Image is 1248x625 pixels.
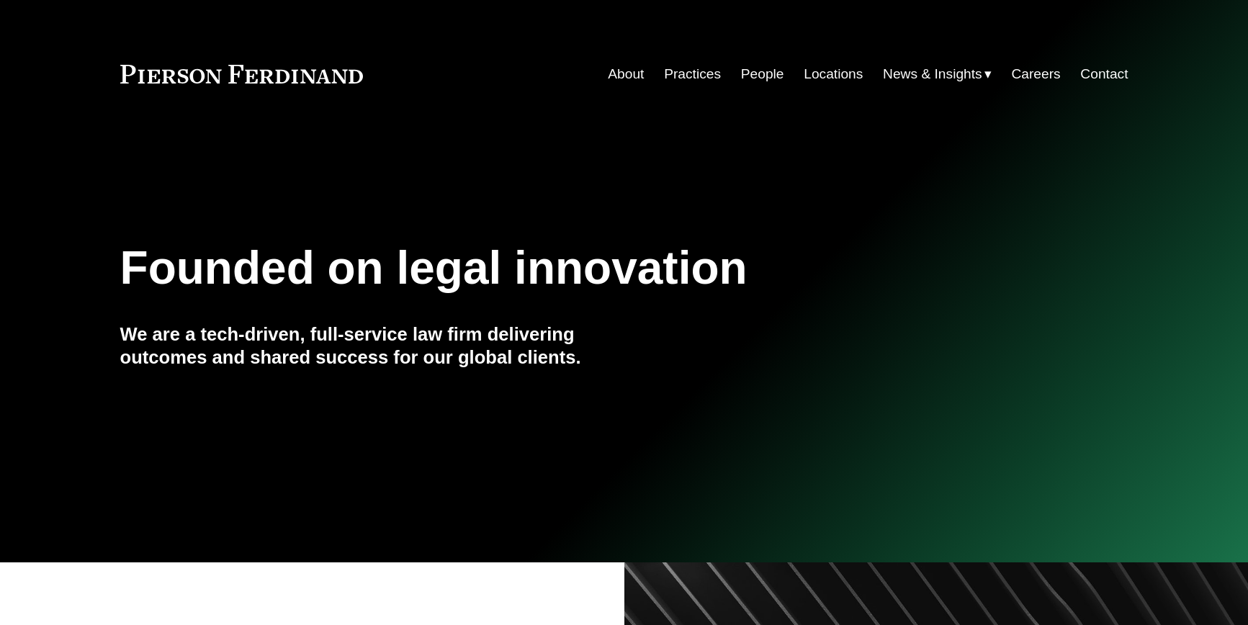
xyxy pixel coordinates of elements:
h1: Founded on legal innovation [120,242,961,294]
a: Contact [1080,60,1128,88]
h4: We are a tech-driven, full-service law firm delivering outcomes and shared success for our global... [120,323,624,369]
a: People [741,60,784,88]
a: folder dropdown [883,60,992,88]
span: News & Insights [883,62,982,87]
a: Careers [1011,60,1060,88]
a: About [608,60,644,88]
a: Locations [804,60,863,88]
a: Practices [664,60,721,88]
